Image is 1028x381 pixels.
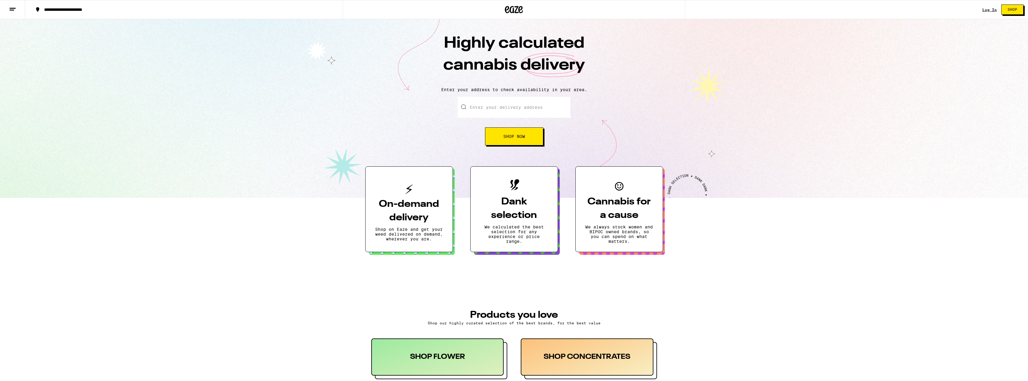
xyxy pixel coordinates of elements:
a: Shop [997,4,1028,15]
p: Shop our highly curated selection of the best brands, for the best value [371,321,657,325]
button: SHOP FLOWER [371,338,508,379]
p: Shop on Eaze and get your weed delivered on demand, wherever you are. [375,227,443,241]
button: SHOP CONCENTRATES [521,338,657,379]
div: SHOP FLOWER [371,338,504,376]
span: Shop [1008,8,1017,11]
button: Shop [1001,4,1023,15]
p: We always stock women and BIPOC owned brands, so you can spend on what matters. [585,225,653,244]
h1: Highly calculated cannabis delivery [409,33,619,82]
h3: On-demand delivery [375,198,443,225]
div: SHOP CONCENTRATES [521,338,653,376]
a: Log In [982,8,997,12]
button: On-demand deliveryShop on Eaze and get your weed delivered on demand, wherever you are. [365,166,453,252]
button: Shop Now [485,127,543,145]
button: Cannabis for a causeWe always stock women and BIPOC owned brands, so you can spend on what matters. [575,166,663,252]
h3: Cannabis for a cause [585,195,653,222]
p: Enter your address to check availability in your area. [6,87,1022,92]
span: Shop Now [503,134,525,138]
input: Enter your delivery address [458,97,570,118]
p: We calculated the best selection for any experience or price range. [480,225,548,244]
h3: Dank selection [480,195,548,222]
h3: PRODUCTS YOU LOVE [371,310,657,320]
button: Dank selectionWe calculated the best selection for any experience or price range. [470,166,558,252]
